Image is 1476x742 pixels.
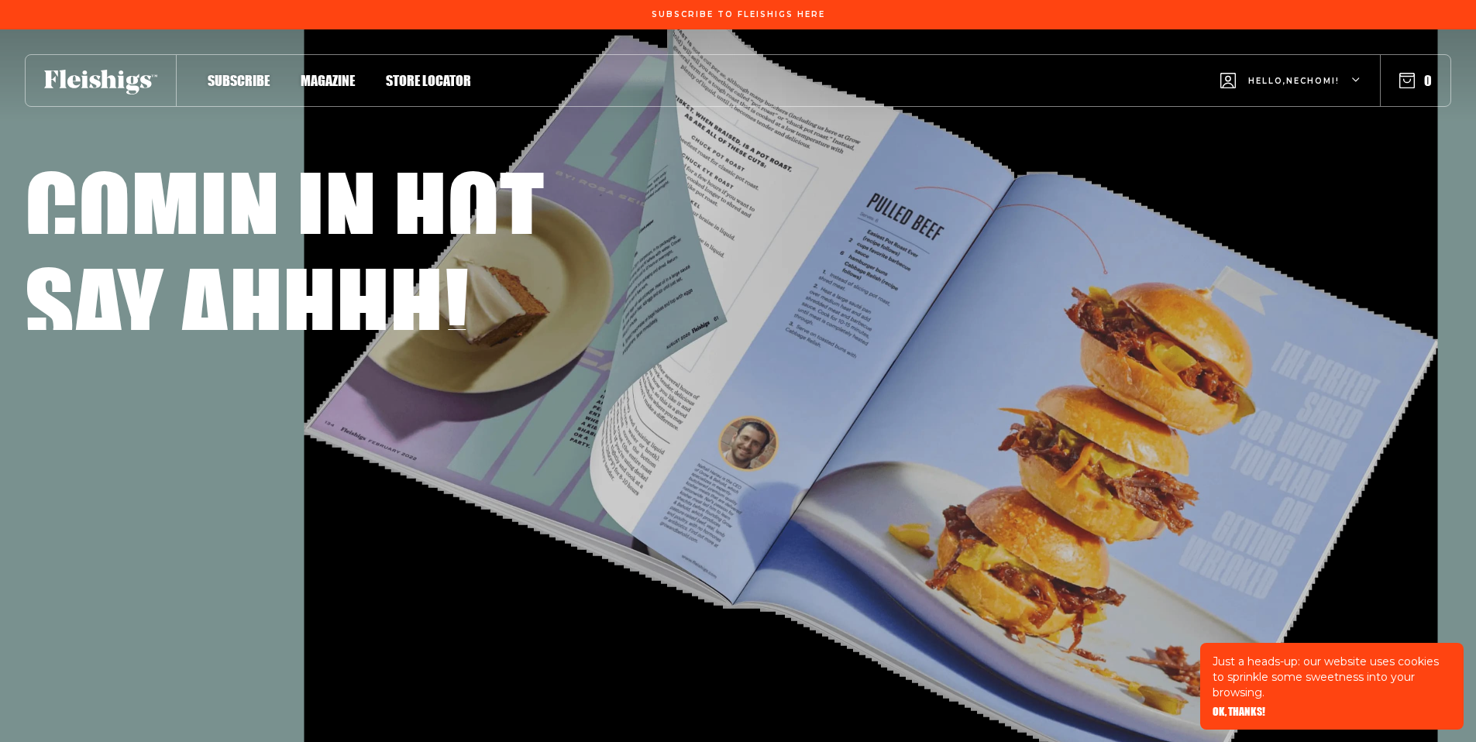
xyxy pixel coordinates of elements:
[649,10,828,18] a: Subscribe To Fleishigs Here
[25,256,469,352] h1: Say ahhhh!
[25,160,552,256] h1: Comin in hot,
[301,72,355,89] span: Magazine
[1213,654,1451,700] p: Just a heads-up: our website uses cookies to sprinkle some sweetness into your browsing.
[208,72,270,89] span: Subscribe
[301,70,355,91] a: Magazine
[1220,50,1361,112] button: Hello,Nechomi!
[386,70,471,91] a: Store locator
[1248,75,1340,112] span: Hello, Nechomi !
[386,72,471,89] span: Store locator
[652,10,825,19] span: Subscribe To Fleishigs Here
[1213,706,1265,717] button: OK, THANKS!
[208,70,270,91] a: Subscribe
[1399,72,1432,89] button: 0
